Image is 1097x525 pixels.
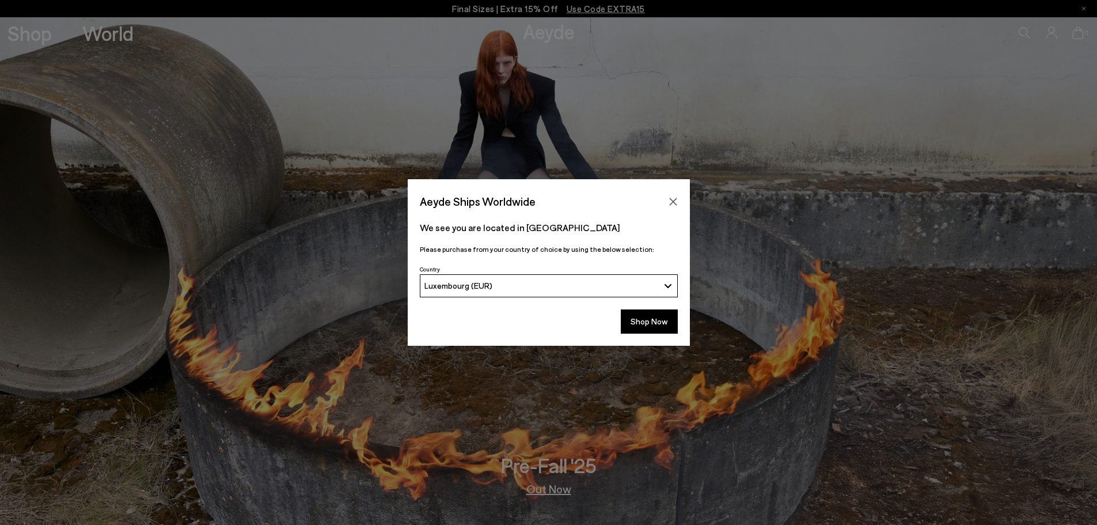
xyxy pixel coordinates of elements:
[420,244,678,255] p: Please purchase from your country of choice by using the below selection:
[665,193,682,210] button: Close
[420,191,536,211] span: Aeyde Ships Worldwide
[424,281,492,290] span: Luxembourg (EUR)
[420,266,440,273] span: Country
[621,309,678,334] button: Shop Now
[420,221,678,235] p: We see you are located in [GEOGRAPHIC_DATA]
